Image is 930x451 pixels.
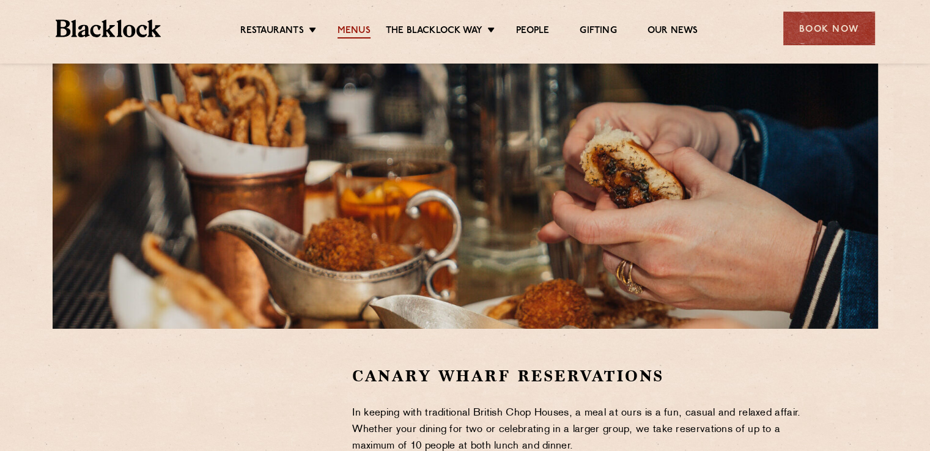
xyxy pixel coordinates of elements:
[516,25,549,38] a: People
[56,20,161,37] img: BL_Textured_Logo-footer-cropped.svg
[580,25,616,38] a: Gifting
[338,25,371,38] a: Menus
[783,12,875,45] div: Book Now
[352,365,821,387] h2: Canary Wharf Reservations
[386,25,482,38] a: The Blacklock Way
[240,25,304,38] a: Restaurants
[648,25,698,38] a: Our News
